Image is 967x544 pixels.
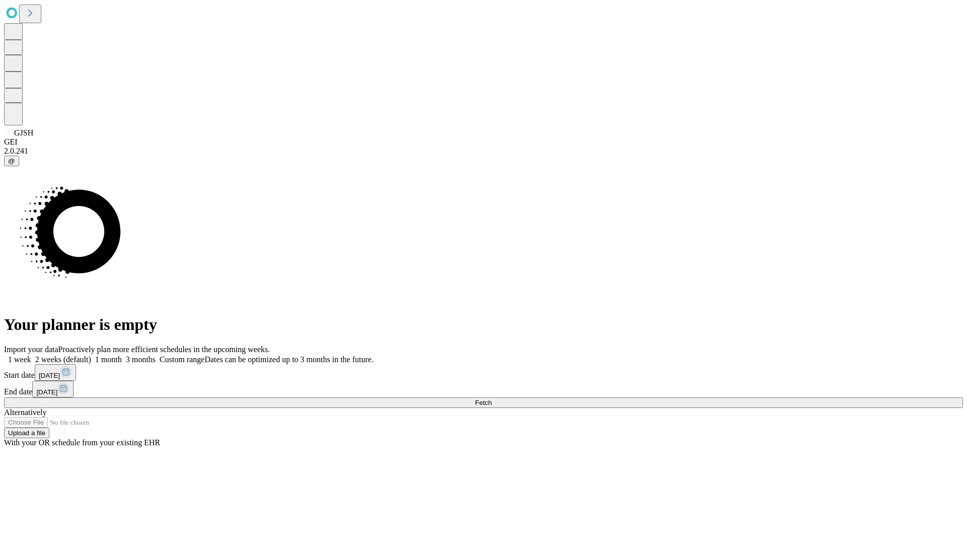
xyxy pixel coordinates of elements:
button: Fetch [4,397,963,408]
div: GEI [4,138,963,147]
div: 2.0.241 [4,147,963,156]
span: Proactively plan more efficient schedules in the upcoming weeks. [58,345,270,354]
span: Custom range [160,355,204,364]
button: Upload a file [4,428,49,438]
div: End date [4,381,963,397]
span: 1 week [8,355,31,364]
span: @ [8,157,15,165]
span: Alternatively [4,408,46,417]
span: 1 month [95,355,122,364]
span: 3 months [126,355,156,364]
span: Fetch [475,399,492,406]
div: Start date [4,364,963,381]
h1: Your planner is empty [4,315,963,334]
span: GJSH [14,128,33,137]
span: 2 weeks (default) [35,355,91,364]
span: [DATE] [36,388,57,396]
span: [DATE] [39,372,60,379]
button: [DATE] [35,364,76,381]
button: @ [4,156,19,166]
button: [DATE] [32,381,74,397]
span: Import your data [4,345,58,354]
span: With your OR schedule from your existing EHR [4,438,160,447]
span: Dates can be optimized up to 3 months in the future. [204,355,373,364]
